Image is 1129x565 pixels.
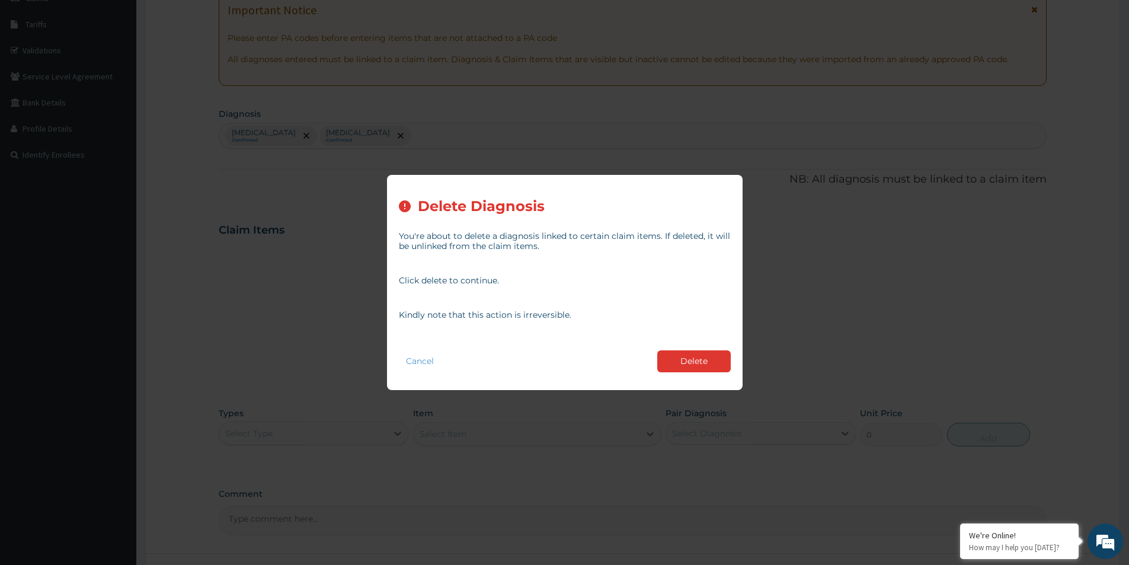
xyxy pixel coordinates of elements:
[69,149,164,269] span: We're online!
[418,199,545,215] h2: Delete Diagnosis
[62,66,199,82] div: Chat with us now
[969,542,1070,553] p: How may I help you today?
[657,350,731,372] button: Delete
[194,6,223,34] div: Minimize live chat window
[6,324,226,365] textarea: Type your message and hit 'Enter'
[969,530,1070,541] div: We're Online!
[399,231,731,251] p: You're about to delete a diagnosis linked to certain claim items. If deleted, it will be unlinked...
[399,276,731,286] p: Click delete to continue.
[22,59,48,89] img: d_794563401_company_1708531726252_794563401
[399,353,441,370] button: Cancel
[399,310,731,320] p: Kindly note that this action is irreversible.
